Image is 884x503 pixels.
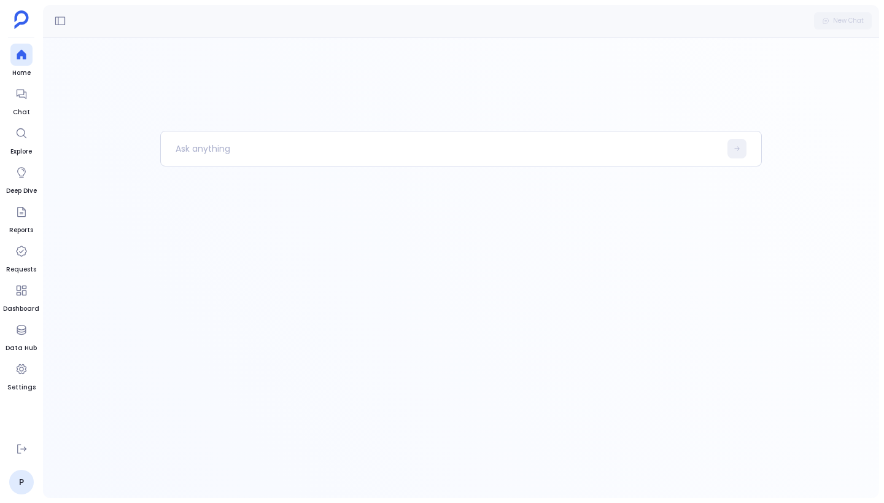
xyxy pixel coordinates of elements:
span: Explore [10,147,33,157]
a: Chat [10,83,33,117]
a: Requests [6,240,36,275]
a: P [9,470,34,494]
a: Data Hub [6,319,37,353]
span: Requests [6,265,36,275]
a: Explore [10,122,33,157]
span: Chat [10,107,33,117]
a: Reports [9,201,33,235]
a: Deep Dive [6,162,37,196]
img: petavue logo [14,10,29,29]
span: Deep Dive [6,186,37,196]
span: Home [10,68,33,78]
span: Reports [9,225,33,235]
a: Home [10,44,33,78]
span: Dashboard [3,304,39,314]
a: Dashboard [3,279,39,314]
span: Settings [7,383,36,392]
a: Settings [7,358,36,392]
span: Data Hub [6,343,37,353]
